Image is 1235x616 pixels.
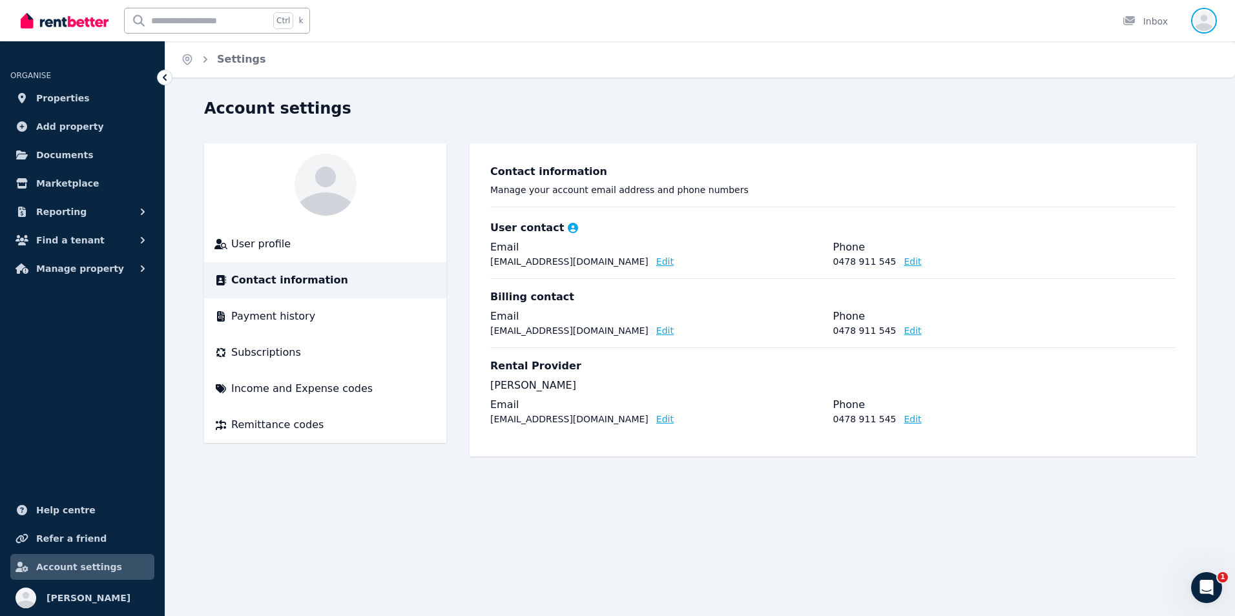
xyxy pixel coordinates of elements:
[36,502,96,518] span: Help centre
[214,345,436,360] a: Subscriptions
[231,381,373,396] span: Income and Expense codes
[165,41,282,77] nav: Breadcrumb
[490,358,581,374] h3: Rental Provider
[273,12,293,29] span: Ctrl
[10,497,154,523] a: Help centre
[490,309,833,324] legend: Email
[10,114,154,139] a: Add property
[10,170,154,196] a: Marketplace
[214,417,436,433] a: Remittance codes
[204,98,351,119] h1: Account settings
[490,413,649,426] p: [EMAIL_ADDRESS][DOMAIN_NAME]
[490,255,649,268] p: [EMAIL_ADDRESS][DOMAIN_NAME]
[656,413,674,426] button: Edit
[656,255,674,268] button: Edit
[231,345,301,360] span: Subscriptions
[36,531,107,546] span: Refer a friend
[833,413,897,426] p: 0478 911 545
[21,11,109,30] img: RentBetter
[231,309,315,324] span: Payment history
[36,232,105,248] span: Find a tenant
[833,309,1176,324] legend: Phone
[217,53,266,65] a: Settings
[231,417,324,433] span: Remittance codes
[10,142,154,168] a: Documents
[833,397,1176,413] legend: Phone
[490,378,1176,393] p: [PERSON_NAME]
[1218,572,1228,582] span: 1
[10,71,51,80] span: ORGANISE
[490,324,649,337] p: [EMAIL_ADDRESS][DOMAIN_NAME]
[36,559,122,575] span: Account settings
[10,526,154,551] a: Refer a friend
[214,309,436,324] a: Payment history
[490,164,1176,180] h3: Contact information
[833,324,897,337] p: 0478 911 545
[36,90,90,106] span: Properties
[10,256,154,282] button: Manage property
[10,227,154,253] button: Find a tenant
[490,397,833,413] legend: Email
[214,381,436,396] a: Income and Expense codes
[231,236,291,252] span: User profile
[490,183,1176,196] p: Manage your account email address and phone numbers
[904,255,921,268] button: Edit
[36,176,99,191] span: Marketplace
[231,272,348,288] span: Contact information
[656,324,674,337] button: Edit
[36,204,87,220] span: Reporting
[298,15,303,26] span: k
[490,240,833,255] legend: Email
[10,85,154,111] a: Properties
[1123,15,1168,28] div: Inbox
[904,413,921,426] button: Edit
[904,324,921,337] button: Edit
[214,236,436,252] a: User profile
[36,261,124,276] span: Manage property
[490,289,574,305] h3: Billing contact
[490,220,564,236] h3: User contact
[10,199,154,225] button: Reporting
[1191,572,1222,603] iframe: Intercom live chat
[214,272,436,288] a: Contact information
[36,147,94,163] span: Documents
[833,255,897,268] p: 0478 911 545
[10,554,154,580] a: Account settings
[47,590,130,606] span: [PERSON_NAME]
[36,119,104,134] span: Add property
[833,240,1176,255] legend: Phone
